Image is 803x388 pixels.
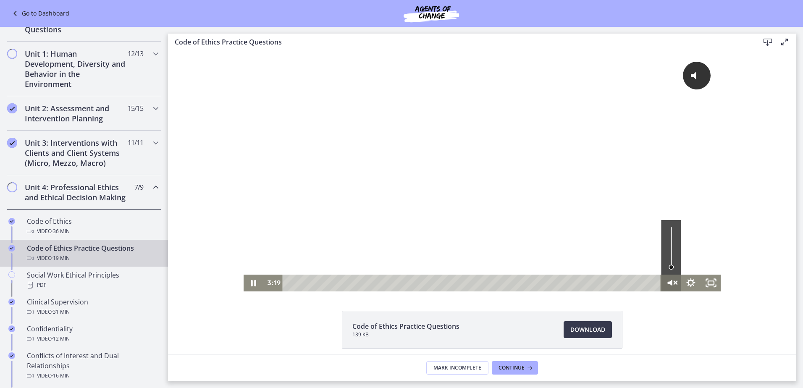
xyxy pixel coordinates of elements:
[8,245,15,252] i: Completed
[27,307,158,317] div: Video
[175,37,746,47] h3: Code of Ethics Practice Questions
[25,49,127,89] h2: Unit 1: Human Development, Diversity and Behavior in the Environment
[27,324,158,344] div: Confidentiality
[352,321,459,331] span: Code of Ethics Practice Questions
[25,103,127,123] h2: Unit 2: Assessment and Intervention Planning
[52,334,70,344] span: · 12 min
[493,169,513,223] div: Volume
[27,226,158,236] div: Video
[7,138,17,148] i: Completed
[27,216,158,236] div: Code of Ethics
[134,182,143,192] span: 7 / 9
[10,8,69,18] a: Go to Dashboard
[52,307,70,317] span: · 31 min
[493,223,513,240] button: Unmute
[52,226,70,236] span: · 36 min
[381,3,482,24] img: Agents of Change
[27,270,158,290] div: Social Work Ethical Principles
[433,364,481,371] span: Mark Incomplete
[570,325,605,335] span: Download
[128,138,143,148] span: 11 / 11
[52,253,70,263] span: · 19 min
[27,351,158,381] div: Conflicts of Interest and Dual Relationships
[492,361,538,375] button: Continue
[128,103,143,113] span: 15 / 15
[8,218,15,225] i: Completed
[7,103,17,113] i: Completed
[25,138,127,168] h2: Unit 3: Interventions with Clients and Client Systems (Micro, Mezzo, Macro)
[8,299,15,305] i: Completed
[8,325,15,332] i: Completed
[352,331,459,338] span: 139 KB
[426,361,488,375] button: Mark Incomplete
[25,182,127,202] h2: Unit 4: Professional Ethics and Ethical Decision Making
[27,280,158,290] div: PDF
[8,352,15,359] i: Completed
[27,253,158,263] div: Video
[168,51,796,291] iframe: Video Lesson
[27,371,158,381] div: Video
[564,321,612,338] a: Download
[513,223,533,240] button: Show settings menu
[499,364,525,371] span: Continue
[27,297,158,317] div: Clinical Supervision
[27,243,158,263] div: Code of Ethics Practice Questions
[52,371,70,381] span: · 16 min
[533,223,553,240] button: Fullscreen
[27,334,158,344] div: Video
[128,49,143,59] span: 12 / 13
